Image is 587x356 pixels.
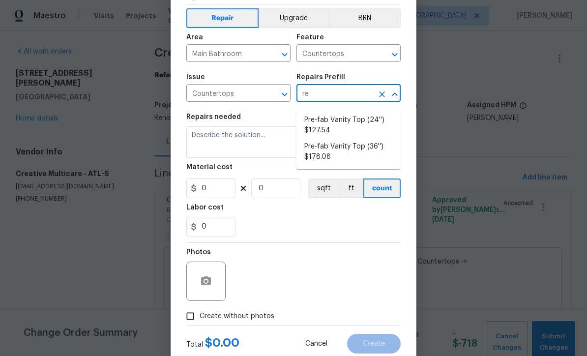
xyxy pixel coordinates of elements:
button: ft [339,178,363,198]
button: BRN [328,8,401,28]
h5: Repairs needed [186,114,241,120]
h5: Feature [296,34,324,41]
h5: Area [186,34,203,41]
button: sqft [308,178,339,198]
button: count [363,178,401,198]
span: $ 0.00 [205,337,239,349]
span: Create without photos [200,311,274,322]
button: Clear [375,88,389,101]
h5: Photos [186,249,211,256]
div: Total [186,338,239,350]
li: Pre-fab Vanity Top (36'') $178.08 [296,139,401,165]
button: Create [347,334,401,354]
button: Open [278,88,292,101]
button: Open [278,48,292,61]
h5: Issue [186,74,205,81]
span: Create [363,340,385,348]
button: Upgrade [259,8,329,28]
h5: Material cost [186,164,233,171]
button: Open [388,48,402,61]
span: Cancel [305,340,327,348]
button: Repair [186,8,259,28]
button: Close [388,88,402,101]
h5: Labor cost [186,204,224,211]
h5: Repairs Prefill [296,74,345,81]
li: Pre-fab Vanity Top (24'') $127.54 [296,112,401,139]
button: Cancel [290,334,343,354]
